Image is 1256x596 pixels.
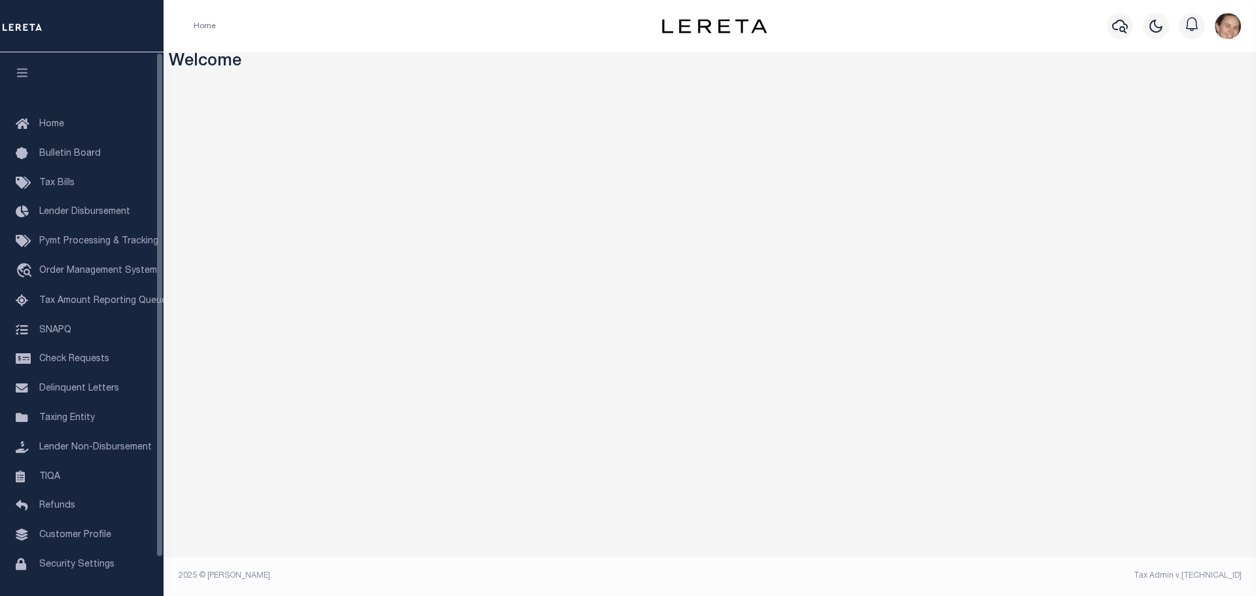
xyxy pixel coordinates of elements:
span: Pymt Processing & Tracking [39,237,158,246]
span: Home [39,120,64,129]
span: TIQA [39,472,60,481]
span: Check Requests [39,355,109,364]
img: logo-dark.svg [662,19,767,33]
span: SNAPQ [39,325,71,334]
h3: Welcome [169,52,1251,73]
span: Delinquent Letters [39,384,119,393]
div: Tax Admin v.[TECHNICAL_ID] [720,570,1242,582]
span: Refunds [39,501,75,510]
span: Taxing Entity [39,413,95,423]
div: 2025 © [PERSON_NAME]. [169,570,710,582]
i: travel_explore [16,263,37,280]
span: Lender Disbursement [39,207,130,217]
span: Bulletin Board [39,149,101,158]
li: Home [194,20,216,32]
span: Tax Bills [39,179,75,188]
span: Lender Non-Disbursement [39,443,152,452]
span: Order Management System [39,266,157,275]
span: Tax Amount Reporting Queue [39,296,167,306]
span: Security Settings [39,560,114,569]
span: Customer Profile [39,531,111,540]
